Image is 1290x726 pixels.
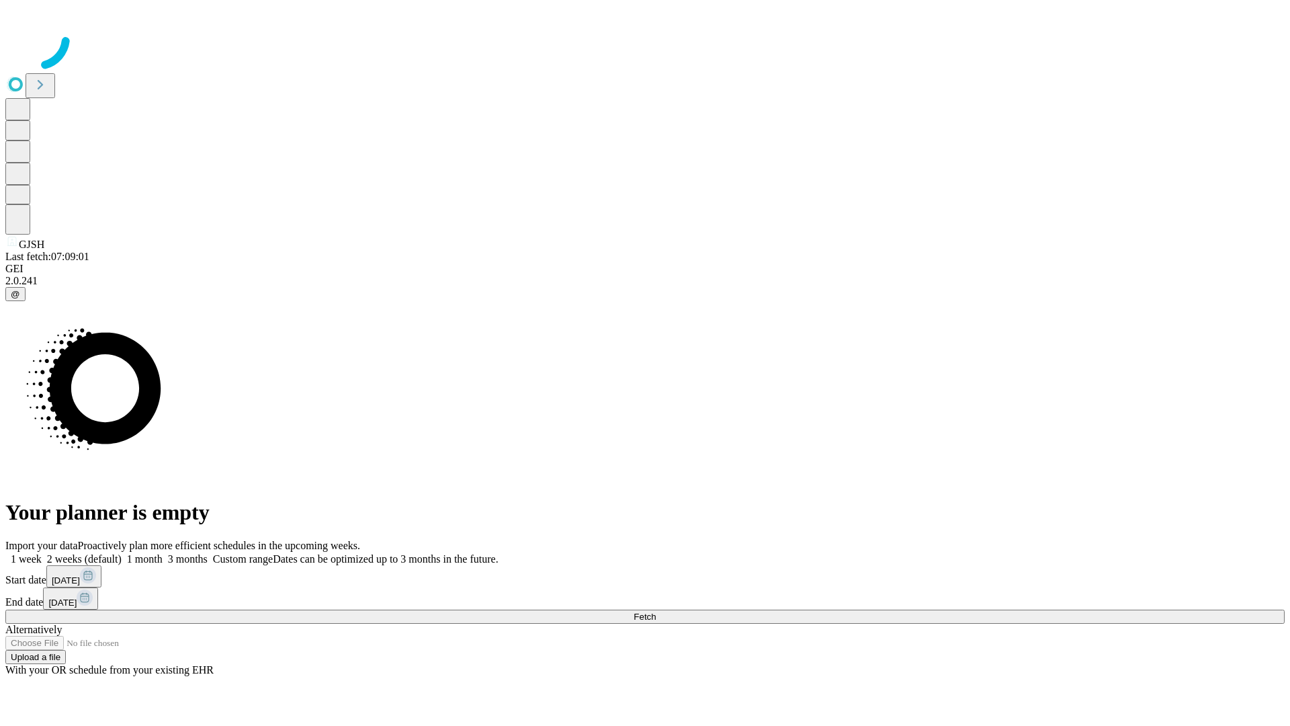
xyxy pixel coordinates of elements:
[5,650,66,664] button: Upload a file
[11,289,20,299] span: @
[47,553,122,565] span: 2 weeks (default)
[43,588,98,610] button: [DATE]
[5,624,62,635] span: Alternatively
[5,263,1285,275] div: GEI
[78,540,360,551] span: Proactively plan more efficient schedules in the upcoming weeks.
[273,553,498,565] span: Dates can be optimized up to 3 months in the future.
[5,565,1285,588] div: Start date
[168,553,208,565] span: 3 months
[213,553,273,565] span: Custom range
[5,540,78,551] span: Import your data
[5,287,26,301] button: @
[5,588,1285,610] div: End date
[5,275,1285,287] div: 2.0.241
[46,565,101,588] button: [DATE]
[5,500,1285,525] h1: Your planner is empty
[11,553,42,565] span: 1 week
[48,598,77,608] span: [DATE]
[127,553,163,565] span: 1 month
[634,612,656,622] span: Fetch
[19,239,44,250] span: GJSH
[5,251,89,262] span: Last fetch: 07:09:01
[5,610,1285,624] button: Fetch
[52,575,80,586] span: [DATE]
[5,664,214,676] span: With your OR schedule from your existing EHR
